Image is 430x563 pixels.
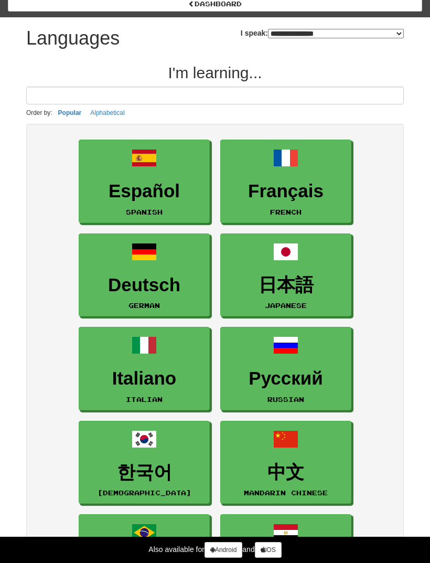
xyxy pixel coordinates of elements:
[84,462,204,483] h3: 한국어
[205,542,242,558] a: Android
[220,140,351,223] a: FrançaisFrench
[26,64,404,81] h2: I'm learning...
[220,233,351,317] a: 日本語Japanese
[270,208,302,216] small: French
[255,542,282,558] a: iOS
[128,302,160,309] small: German
[84,181,204,201] h3: Español
[265,302,307,309] small: Japanese
[79,140,210,223] a: EspañolSpanish
[79,421,210,504] a: 한국어[DEMOGRAPHIC_DATA]
[126,396,163,403] small: Italian
[226,181,346,201] h3: Français
[26,28,120,49] h1: Languages
[55,107,85,119] button: Popular
[244,489,328,496] small: Mandarin Chinese
[79,327,210,410] a: ItalianoItalian
[26,109,52,116] small: Order by:
[79,233,210,317] a: DeutschGerman
[268,29,404,38] select: I speak:
[98,489,191,496] small: [DEMOGRAPHIC_DATA]
[226,368,346,389] h3: Русский
[84,275,204,295] h3: Deutsch
[241,28,404,38] label: I speak:
[84,368,204,389] h3: Italiano
[267,396,304,403] small: Russian
[126,208,163,216] small: Spanish
[220,421,351,504] a: 中文Mandarin Chinese
[226,275,346,295] h3: 日本語
[226,462,346,483] h3: 中文
[220,327,351,410] a: РусскийRussian
[87,107,127,119] button: Alphabetical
